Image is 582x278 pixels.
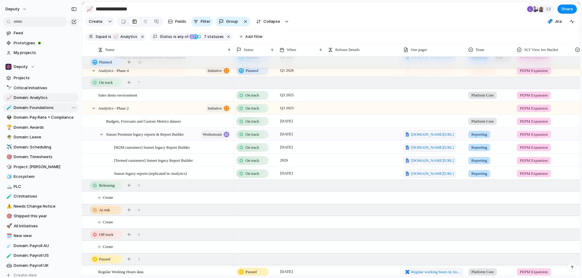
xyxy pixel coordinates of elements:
[520,118,548,124] span: PEPM Expansion
[85,4,95,14] button: 📈
[14,114,77,120] span: Domain: Pay Rate + Compliance
[471,269,494,275] span: Platform Core
[3,143,79,152] div: ✈️Domain: Scheduling
[411,47,427,53] span: One pager
[99,182,115,188] span: Releasing
[471,171,487,177] span: Reporting
[3,162,79,171] a: 🎲Project: [PERSON_NAME]
[245,34,263,39] span: Add filter
[14,184,77,190] span: PLC
[215,17,241,26] button: Group
[279,91,295,99] span: Q3 2025
[103,244,113,250] span: Create
[6,163,11,170] div: 🎲
[3,202,79,211] div: ⚠️Needs Change Notice
[557,5,577,14] button: Share
[3,241,79,250] a: ☄️Domain: Payroll AU
[279,67,295,74] span: Q1 2026
[5,6,19,12] span: deputy
[14,223,77,229] span: All Initiatives
[6,222,11,229] div: 🚀
[5,85,12,91] button: 🔭
[3,222,79,231] a: 🚀All Initiatives
[3,113,79,122] div: 👽Domain: Pay Rate + Compliance
[6,252,11,259] div: 🧪
[5,223,12,229] button: 🚀
[6,144,11,151] div: ✈️
[246,92,259,98] span: On track
[14,50,77,56] span: My projects
[201,19,210,25] span: Filter
[236,32,266,41] button: Add filter
[5,134,12,140] button: 🌴
[14,243,77,249] span: Domain: Payroll AU
[14,134,77,140] span: Domain: Leave
[520,105,548,111] span: PEPM Expansion
[103,219,113,225] span: Create
[411,269,461,275] span: Regular working hours in Analytics
[138,232,140,238] span: 0
[98,104,129,111] span: Analytics - Phase 2
[5,213,12,219] button: 🎯
[14,233,77,239] span: New view
[5,174,12,180] button: 🧊
[5,233,12,239] button: 🗓️
[546,6,553,12] span: 13
[112,33,139,40] button: 📈Analytics
[3,133,79,142] div: 🌴Domain: Leave
[5,203,12,209] button: ⚠️
[3,192,79,201] a: 🧪CI Initiatives
[105,47,115,53] span: Name
[191,17,213,26] button: Filter
[3,39,79,48] a: Prototypes
[3,261,79,270] div: 🤖Domain: Payroll UK
[107,33,112,40] button: is
[279,170,294,177] span: [DATE]
[138,59,142,65] span: 11
[3,172,79,181] a: 🧊Ecosystem
[189,33,225,40] button: 7 statuses
[246,144,259,151] span: On track
[555,19,562,25] span: Jira
[524,47,558,53] span: SLT View Inv Bucket
[246,131,259,137] span: On track
[114,144,190,151] span: [M2M customers] Sunset legacy Report Builder
[14,164,77,170] span: Project: [PERSON_NAME]
[246,171,259,177] span: On track
[206,67,231,75] button: initiative
[3,4,30,14] button: deputy
[108,34,111,39] span: is
[6,213,11,220] div: 🎯
[6,232,11,239] div: 🗓️
[14,40,77,46] span: Prototypes
[208,66,222,75] span: initiative
[403,131,456,138] a: [DOMAIN_NAME][URL]
[411,144,454,151] span: [DOMAIN_NAME][URL]
[471,92,494,98] span: Platform Core
[160,34,172,39] span: Status
[3,123,79,132] a: 🏆Domain: Awards
[98,268,143,275] span: Regular Working Hours data
[175,19,186,25] span: Fields
[5,164,12,170] button: 🎲
[403,170,456,178] a: [DOMAIN_NAME][URL]
[203,130,222,139] span: workstream
[403,144,456,151] a: [DOMAIN_NAME][URL]
[6,114,11,121] div: 👽
[226,19,238,25] span: Group
[520,158,548,164] span: PEPM Expansion
[98,91,137,98] span: Sales demo environment
[471,118,494,124] span: Platform Core
[14,154,77,160] span: Domain: Timesheets
[5,95,12,101] button: 📈
[202,34,207,39] span: 7
[520,68,548,74] span: PEPM Expansion
[5,193,12,199] button: 🧪
[99,207,110,213] span: At risk
[246,68,258,74] span: Planned
[103,195,113,201] span: Create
